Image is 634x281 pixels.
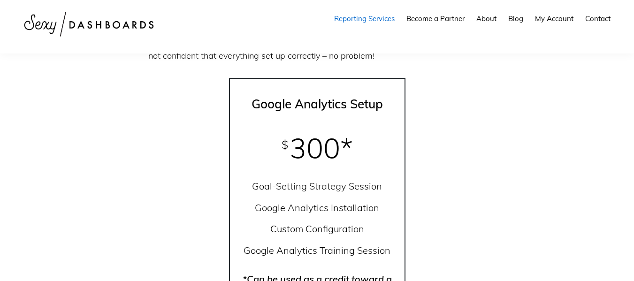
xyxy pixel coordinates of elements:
[252,96,383,112] strong: Google Analytics Setup
[239,218,395,240] li: Custom Configuration
[334,14,395,23] span: Reporting Services
[585,14,611,23] span: Contact
[406,14,465,23] span: Become a Partner
[329,6,399,31] a: Reporting Services
[19,5,160,44] img: Sexy Dashboards
[581,6,615,31] a: Contact
[530,6,578,31] a: My Account
[239,240,395,261] li: Google Analytics Training Session
[535,14,573,23] span: My Account
[476,14,497,23] span: About
[239,197,395,219] li: Google Analytics Installation
[282,139,288,150] span: $
[402,6,469,31] a: Become a Partner
[472,6,501,31] a: About
[508,14,523,23] span: Blog
[504,6,528,31] a: Blog
[239,175,395,197] li: Goal-Setting Strategy Session
[329,6,615,31] nav: Main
